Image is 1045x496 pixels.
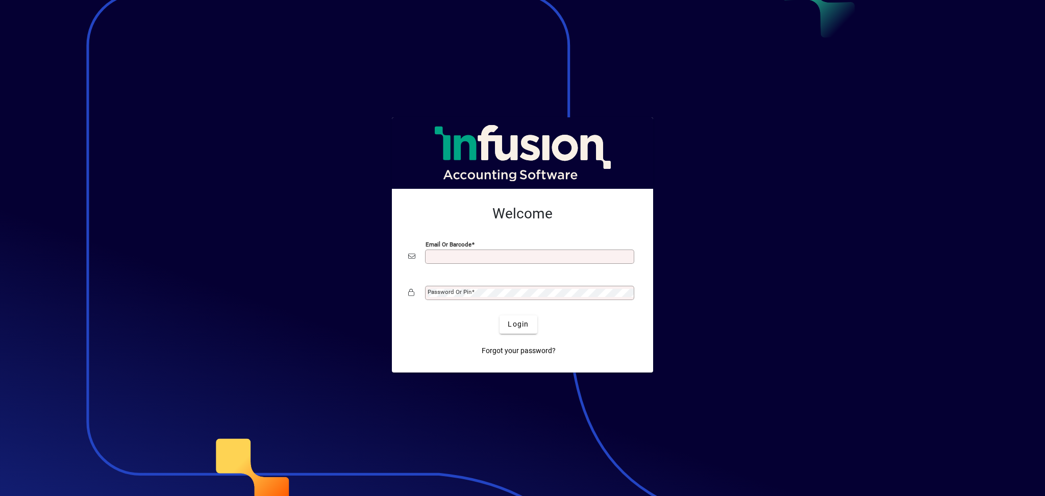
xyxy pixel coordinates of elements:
[500,315,537,334] button: Login
[482,345,556,356] span: Forgot your password?
[408,205,637,222] h2: Welcome
[426,240,471,247] mat-label: Email or Barcode
[478,342,560,360] a: Forgot your password?
[508,319,529,330] span: Login
[428,288,471,295] mat-label: Password or Pin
